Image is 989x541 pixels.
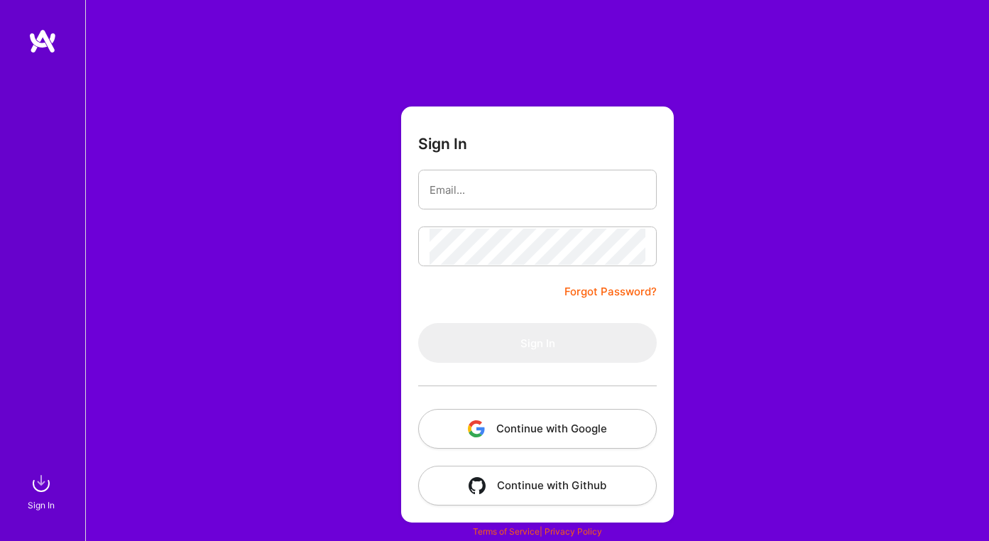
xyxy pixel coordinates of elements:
img: icon [468,420,485,437]
h3: Sign In [418,135,467,153]
a: Terms of Service [473,526,540,537]
a: Privacy Policy [545,526,602,537]
button: Sign In [418,323,657,363]
button: Continue with Github [418,466,657,506]
a: sign inSign In [30,469,55,513]
a: Forgot Password? [564,283,657,300]
img: sign in [27,469,55,498]
input: Email... [430,172,645,208]
img: icon [469,477,486,494]
div: Sign In [28,498,55,513]
span: | [473,526,602,537]
div: © 2025 ATeams Inc., All rights reserved. [85,498,989,534]
button: Continue with Google [418,409,657,449]
img: logo [28,28,57,54]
